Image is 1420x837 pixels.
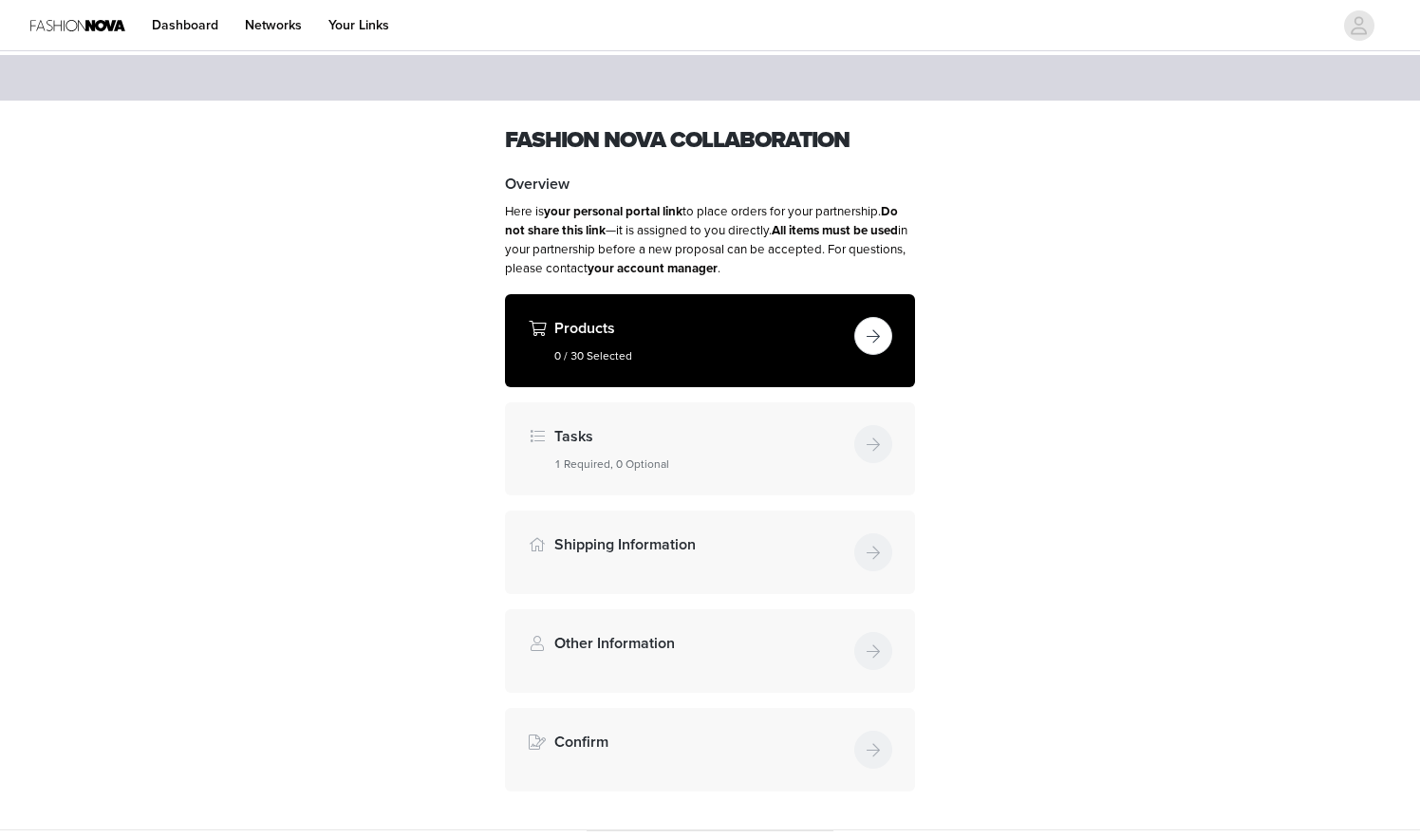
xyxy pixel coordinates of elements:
h4: Confirm [554,731,847,753]
div: Other Information [505,609,915,693]
h4: Overview [505,173,915,195]
div: Tasks [505,402,915,495]
h1: Fashion Nova Collaboration [505,123,915,158]
strong: your account manager [588,261,718,276]
div: Products [505,294,915,387]
h5: 1 Required, 0 Optional [554,456,847,473]
a: Your Links [317,4,401,46]
img: Fashion Nova Logo [30,4,125,46]
div: Shipping Information [505,511,915,594]
strong: All items must be used [772,223,898,238]
div: Confirm [505,708,915,791]
a: Networks [234,4,313,46]
span: Here is to place orders for your partnership. —it is assigned to you directly. in your partnershi... [505,204,907,276]
h4: Shipping Information [554,533,847,556]
h5: 0 / 30 Selected [554,347,847,364]
h4: Other Information [554,632,847,655]
h4: Products [554,317,847,340]
div: avatar [1350,10,1368,41]
a: Dashboard [140,4,230,46]
h4: Tasks [554,425,847,448]
strong: Do not share this link [505,204,898,238]
strong: your personal portal link [544,204,682,219]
